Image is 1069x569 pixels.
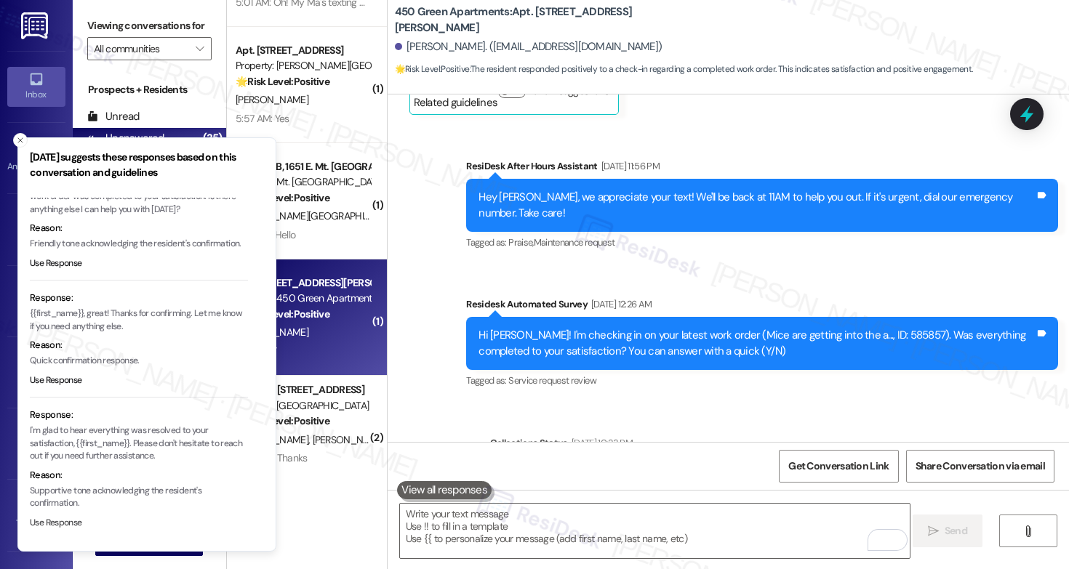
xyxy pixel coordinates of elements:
div: Tagged as: [466,370,1058,391]
a: Site Visit • [7,210,65,249]
div: Apt. [STREET_ADDRESS][PERSON_NAME] [236,275,370,291]
div: 5:57 AM: Yes [236,112,289,125]
i:  [928,525,939,537]
strong: 🌟 Risk Level: Positive [236,75,329,88]
div: [DATE] 10:23 PM [568,435,633,451]
strong: 🌟 Risk Level: Positive [395,63,470,75]
span: Get Conversation Link [788,459,889,474]
span: [PERSON_NAME] [312,433,385,446]
div: Apt. [STREET_ADDRESS] [236,43,370,58]
img: ResiDesk Logo [21,12,51,39]
div: Prospects + Residents [73,82,226,97]
input: All communities [94,37,188,60]
a: Leads [7,424,65,464]
textarea: To enrich screen reader interactions, please activate Accessibility in Grammarly extension settings [400,504,910,558]
p: I'm glad to hear everything was resolved to your satisfaction, {{first_name}}. Please don't hesit... [30,424,248,463]
span: Send [945,523,967,538]
span: Share Conversation via email [916,459,1045,474]
button: Share Conversation via email [906,450,1054,483]
div: Unread [87,109,140,124]
p: Friendly tone acknowledging the resident's confirmation. [30,238,248,251]
button: Use Response [30,374,82,387]
span: Service request review [508,374,596,387]
button: Use Response [30,517,82,530]
strong: 🌟 Risk Level: Positive [236,307,329,320]
div: Apt. 004B, 1651 E. Mt. [GEOGRAPHIC_DATA] [236,159,370,174]
i:  [196,43,204,55]
div: Hey [PERSON_NAME], we appreciate your text! We'll be back at 11AM to help you out. If it's urgent... [479,190,1035,221]
a: Insights • [7,281,65,320]
a: Buildings [7,352,65,392]
div: Property: 450 Green Apartments [236,291,370,306]
span: [PERSON_NAME] [236,93,308,106]
div: [PERSON_NAME]. ([EMAIL_ADDRESS][DOMAIN_NAME]) [395,39,662,55]
div: Apt. 303, [STREET_ADDRESS] [236,382,370,398]
div: Reason: [30,221,248,235]
div: Tagged as: [466,232,1058,253]
span: [PERSON_NAME][GEOGRAPHIC_DATA] [236,209,401,222]
div: Collections Status [490,435,568,451]
i:  [1022,525,1033,537]
button: Close toast [13,133,28,148]
p: Supportive tone acknowledging the resident's confirmation. [30,485,248,510]
p: Quick confirmation response. [30,355,248,368]
label: Viewing conversations for [87,15,212,37]
div: [DATE] 12:26 AM [588,296,652,312]
div: Reason: [30,468,248,483]
div: Response: [30,408,248,422]
strong: 🌟 Risk Level: Positive [236,414,329,427]
h3: [DATE] suggests these responses based on this conversation and guidelines [30,150,248,180]
div: 5:32 AM: Hello [236,228,295,241]
div: Residesk Automated Survey [466,296,1058,317]
b: 450 Green Apartments: Apt. [STREET_ADDRESS][PERSON_NAME] [395,4,686,36]
div: Reason: [30,338,248,352]
div: Property: [PERSON_NAME][GEOGRAPHIC_DATA] [236,58,370,73]
button: Get Conversation Link [779,450,898,483]
div: [DATE] 11:56 PM [598,158,660,174]
div: Property: [GEOGRAPHIC_DATA] [236,398,370,413]
div: ResiDesk After Hours Assistant [466,158,1058,179]
div: 5:09 AM: Thanks [236,451,308,464]
div: Property: Mt. [GEOGRAPHIC_DATA] [236,174,370,190]
a: Templates • [7,496,65,535]
span: Maintenance request [534,236,615,249]
div: Related guidelines [414,84,498,110]
button: Use Response [30,257,82,270]
span: : The resident responded positively to a check-in regarding a completed work order. This indicate... [395,62,973,77]
div: Response: [30,291,248,305]
span: [PERSON_NAME] [236,326,308,339]
strong: 🌟 Risk Level: Positive [236,191,329,204]
div: Hi [PERSON_NAME]! I'm checking in on your latest work order (Mice are getting into the a..., ID: ... [479,328,1035,359]
button: Send [913,514,983,547]
a: Inbox [7,67,65,106]
p: {{first_name}}, great! Thanks for confirming. Let me know if you need anything else. [30,307,248,333]
span: Praise , [508,236,533,249]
